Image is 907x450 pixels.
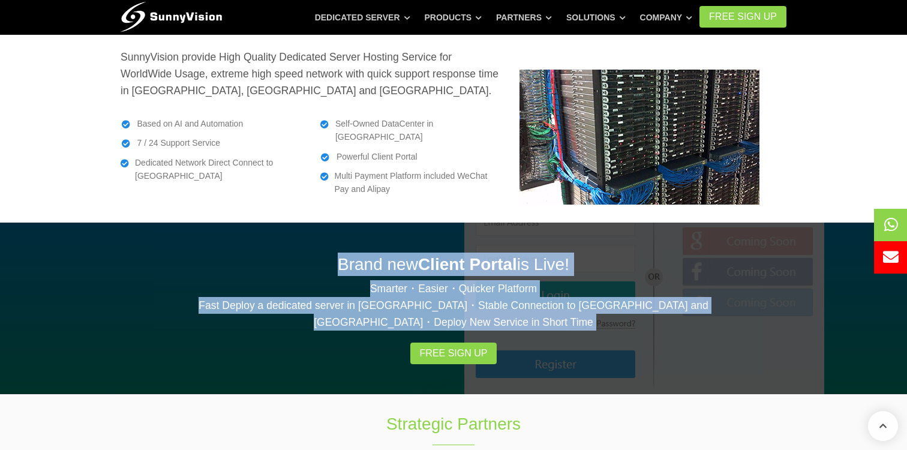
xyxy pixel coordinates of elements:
a: Products [424,7,482,28]
li: Powerful Client Portal [320,150,502,163]
li: Multi Payment Platform included WeChat Pay and Alipay [320,169,502,196]
li: Dedicated Network Direct Connect to [GEOGRAPHIC_DATA] [121,156,302,183]
a: Company [640,7,693,28]
li: Based on AI and Automation [121,117,302,130]
h1: Strategic Partners [254,412,653,436]
h2: Brand new is Live! [121,253,786,276]
a: Free Sign Up [410,343,497,364]
li: Self-Owned DataCenter in [GEOGRAPHIC_DATA] [320,117,502,144]
p: SunnyVision provide High Quality Dedicated Server Hosting Service for WorldWide Usage, extreme hi... [121,49,501,99]
li: 7 / 24 Support Service [121,136,302,149]
a: Dedicated Server [315,7,410,28]
a: Solutions [566,7,626,28]
a: FREE Sign Up [699,6,786,28]
a: Partners [496,7,552,28]
p: Smarter・Easier・Quicker Platform Fast Deploy a dedicated server in [GEOGRAPHIC_DATA]・Stable Connec... [121,280,786,331]
img: SunnyVision HK DataCenter - Server Rack [519,70,759,205]
strong: Client Portal [418,255,517,274]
